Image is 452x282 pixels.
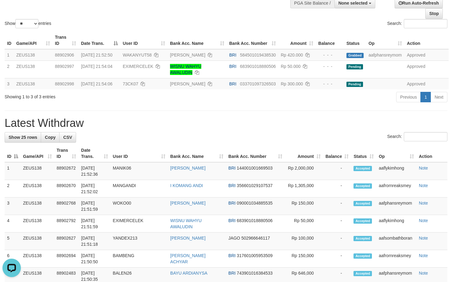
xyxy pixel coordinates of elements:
th: Status [344,32,366,49]
a: Copy [41,132,60,143]
span: Copy 090001034885535 to clipboard [237,201,273,206]
td: 4 [5,215,21,233]
a: WISNU WAHYU AWALUDIN [170,64,201,75]
span: BRI [228,253,235,258]
span: Copy 317601005953509 to clipboard [237,253,273,258]
span: Pending [346,82,363,87]
a: Note [419,253,428,258]
td: 5 [5,233,21,250]
a: [PERSON_NAME] [170,236,206,241]
span: Accepted [353,218,372,224]
td: Rp 100,000 [285,233,323,250]
td: ZEUS138 [14,78,52,89]
span: 88902998 [55,81,74,86]
span: Rp 420.000 [281,53,303,57]
td: - [323,180,351,198]
td: ZEUS138 [21,233,54,250]
td: ZEUS138 [21,180,54,198]
select: Showentries [15,19,38,28]
td: aafphansreymom [366,49,404,61]
td: EXIMERCELEK [110,215,168,233]
th: Date Trans.: activate to sort column descending [79,32,120,49]
span: BRI [228,166,235,170]
td: - [323,162,351,180]
span: WAKANYUT58 [123,53,152,57]
td: BAMBENG [110,250,168,268]
a: Note [419,236,428,241]
a: Note [419,271,428,276]
span: Show 25 rows [9,135,37,140]
a: Note [419,201,428,206]
td: 88902792 [54,215,79,233]
th: User ID: activate to sort column ascending [120,32,168,49]
span: BRI [228,218,235,223]
h1: Latest Withdraw [5,117,447,129]
td: ZEUS138 [21,198,54,215]
th: Amount: activate to sort column ascending [278,32,316,49]
a: [PERSON_NAME] ACHYAR [170,253,206,264]
th: Game/API: activate to sort column ascending [21,145,54,162]
td: Rp 150,000 [285,198,323,215]
a: Note [419,218,428,223]
div: - - - [318,52,342,58]
label: Show entries [5,19,51,28]
td: [DATE] 21:51:18 [79,233,110,250]
a: Note [419,166,428,170]
span: Copy 033701097326503 to clipboard [240,81,276,86]
th: Trans ID: activate to sort column ascending [54,145,79,162]
td: Approved [404,78,449,89]
span: [DATE] 21:54:04 [81,64,112,69]
span: Rp 300.000 [281,81,303,86]
th: Balance [316,32,344,49]
a: WISNU WAHYU AWALUDIN [170,218,202,229]
a: CSV [59,132,76,143]
td: aaflykimhong [376,162,416,180]
a: Stop [425,8,443,19]
div: - - - [318,63,342,69]
span: Copy 743901016384533 to clipboard [237,271,273,276]
span: Copy 584501019438530 to clipboard [240,53,276,57]
a: Note [419,183,428,188]
th: ID: activate to sort column descending [5,145,21,162]
span: BRI [229,53,236,57]
span: Copy 683901018880506 to clipboard [237,218,273,223]
th: Amount: activate to sort column ascending [285,145,323,162]
span: BRI [228,183,235,188]
span: Accepted [353,166,372,171]
td: 88902670 [54,180,79,198]
td: aafphansreymom [376,198,416,215]
a: I KOMANG ANDI [170,183,203,188]
td: [DATE] 21:51:59 [79,215,110,233]
td: ZEUS138 [14,49,52,61]
span: Grabbed [346,53,364,58]
td: 1 [5,162,21,180]
td: [DATE] 21:51:59 [79,198,110,215]
td: [DATE] 21:52:02 [79,180,110,198]
td: - [323,233,351,250]
span: Accepted [353,236,372,241]
label: Search: [387,132,447,141]
td: - [323,250,351,268]
div: Showing 1 to 3 of 3 entries [5,91,184,100]
td: Rp 1,305,000 [285,180,323,198]
td: ZEUS138 [14,61,52,78]
td: - [323,198,351,215]
th: User ID: activate to sort column ascending [110,145,168,162]
a: [PERSON_NAME] [170,53,205,57]
span: BRI [228,271,235,276]
td: aafrornreaksmey [376,250,416,268]
span: CSV [63,135,72,140]
td: ZEUS138 [21,250,54,268]
td: 88902768 [54,198,79,215]
td: 2 [5,61,14,78]
td: MANGANDI [110,180,168,198]
td: 3 [5,78,14,89]
span: EXIMERCELEK [123,64,153,69]
td: Approved [404,61,449,78]
th: Action [404,32,449,49]
label: Search: [387,19,447,28]
span: 73CK07 [123,81,138,86]
span: Accepted [353,201,372,206]
div: - - - [318,81,342,87]
td: YANDEX213 [110,233,168,250]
